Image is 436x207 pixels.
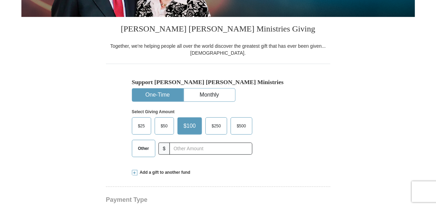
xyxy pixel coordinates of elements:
button: One-Time [132,89,183,101]
h3: [PERSON_NAME] [PERSON_NAME] Ministries Giving [106,17,330,43]
h4: Payment Type [106,197,330,202]
span: $100 [180,121,200,131]
span: $50 [157,121,171,131]
input: Other Amount [169,143,252,155]
button: Monthly [184,89,235,101]
div: Together, we're helping people all over the world discover the greatest gift that has ever been g... [106,43,330,56]
span: $250 [208,121,224,131]
span: $ [158,143,170,155]
h5: Support [PERSON_NAME] [PERSON_NAME] Ministries [132,79,304,86]
span: Other [135,143,153,154]
span: Add a gift to another fund [137,170,191,175]
strong: Select Giving Amount [132,109,175,114]
span: $500 [233,121,250,131]
span: $25 [135,121,148,131]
